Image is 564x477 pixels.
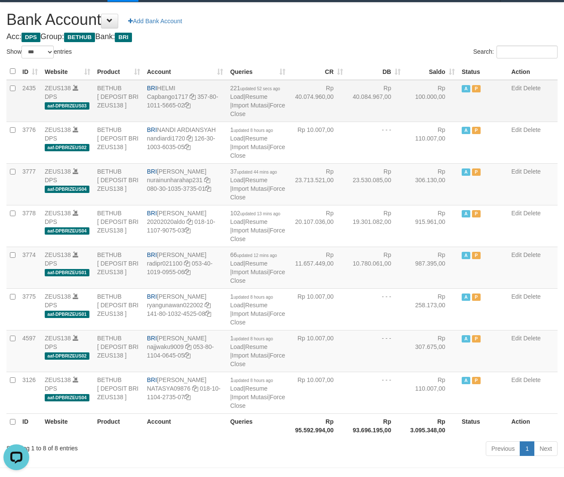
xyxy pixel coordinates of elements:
[6,11,558,28] h1: Bank Account
[205,310,211,317] a: Copy 141801032452508 to clipboard
[45,210,71,217] a: ZEUS138
[404,330,458,372] td: Rp 307.675,00
[523,85,540,92] a: Delete
[346,288,404,330] td: - - -
[404,163,458,205] td: Rp 306.130,00
[404,247,458,288] td: Rp 987.395,00
[230,260,243,267] a: Load
[45,394,89,401] span: aaf-DPBRIZEUS04
[232,227,268,234] a: Import Mutasi
[458,413,508,438] th: Status
[45,186,89,193] span: aaf-DPBRIZEUS04
[6,33,558,41] h4: Acc: Group: Bank:
[230,343,243,350] a: Load
[147,260,183,267] a: radipr021100
[227,63,289,80] th: Queries: activate to sort column ascending
[289,122,346,163] td: Rp 10.007,00
[94,80,144,122] td: BETHUB [ DEPOSIT BRI ZEUS138 ]
[45,227,89,235] span: aaf-DPBRIZEUS04
[289,372,346,413] td: Rp 10.007,00
[147,135,185,142] a: nandiardi1720
[497,46,558,58] input: Search:
[144,330,227,372] td: [PERSON_NAME] 053-80-1104-0645-05
[233,378,273,383] span: updated 8 hours ago
[346,163,404,205] td: Rp 23.530.085,00
[289,80,346,122] td: Rp 40.074.960,00
[233,128,273,133] span: updated 8 hours ago
[94,247,144,288] td: BETHUB [ DEPOSIT BRI ZEUS138 ]
[230,335,273,342] span: 1
[147,177,202,183] a: nurainunharahap231
[346,122,404,163] td: - - -
[6,440,229,453] div: Showing 1 to 8 of 8 entries
[346,413,404,438] th: Rp 93.696.195,00
[230,269,285,284] a: Force Close
[511,335,521,342] a: Edit
[187,218,193,225] a: Copy 20202020aldo to clipboard
[230,144,285,159] a: Force Close
[245,260,267,267] a: Resume
[462,127,470,134] span: Active
[45,293,71,300] a: ZEUS138
[184,227,190,234] a: Copy 018101107907503 to clipboard
[144,122,227,163] td: NANDI ARDIANSYAH 126-30-1003-6035-05
[41,163,94,205] td: DPS
[511,210,521,217] a: Edit
[245,135,267,142] a: Resume
[230,135,243,142] a: Load
[230,335,285,367] span: | | |
[41,122,94,163] td: DPS
[41,205,94,247] td: DPS
[462,252,470,259] span: Active
[245,93,267,100] a: Resume
[230,376,273,383] span: 1
[346,63,404,80] th: DB: activate to sort column ascending
[472,210,481,217] span: Paused
[144,163,227,205] td: [PERSON_NAME] 080-30-1035-3735-01
[289,163,346,205] td: Rp 23.713.521,00
[404,80,458,122] td: Rp 100.000,00
[230,102,285,117] a: Force Close
[19,205,41,247] td: 3778
[144,63,227,80] th: Account: activate to sort column ascending
[147,126,157,133] span: BRI
[237,253,277,258] span: updated 12 mins ago
[233,295,273,300] span: updated 8 hours ago
[462,210,470,217] span: Active
[45,102,89,110] span: aaf-DPBRIZEUS03
[511,376,521,383] a: Edit
[346,205,404,247] td: Rp 19.301.082,00
[462,85,470,92] span: Active
[45,335,71,342] a: ZEUS138
[486,441,520,456] a: Previous
[147,293,157,300] span: BRI
[94,122,144,163] td: BETHUB [ DEPOSIT BRI ZEUS138 ]
[190,93,196,100] a: Copy Capbango1717 to clipboard
[404,122,458,163] td: Rp 110.007,00
[45,144,89,151] span: aaf-DPBRIZEUS02
[230,85,285,117] span: | | |
[230,177,243,183] a: Load
[523,293,540,300] a: Delete
[240,86,280,91] span: updated 52 secs ago
[472,335,481,342] span: Paused
[472,294,481,301] span: Paused
[245,177,267,183] a: Resume
[147,168,157,175] span: BRI
[204,177,210,183] a: Copy nurainunharahap231 to clipboard
[147,251,157,258] span: BRI
[45,168,71,175] a: ZEUS138
[230,302,243,309] a: Load
[230,85,280,92] span: 221
[230,376,285,409] span: | | |
[147,343,184,350] a: najjwaku9009
[232,310,268,317] a: Import Mutasi
[230,385,243,392] a: Load
[404,288,458,330] td: Rp 258.173,00
[184,394,190,401] a: Copy 018101104273507 to clipboard
[144,205,227,247] td: [PERSON_NAME] 018-10-1107-9075-03
[289,63,346,80] th: CR: activate to sort column ascending
[462,335,470,342] span: Active
[19,63,41,80] th: ID: activate to sort column ascending
[184,102,190,109] a: Copy 357801011566502 to clipboard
